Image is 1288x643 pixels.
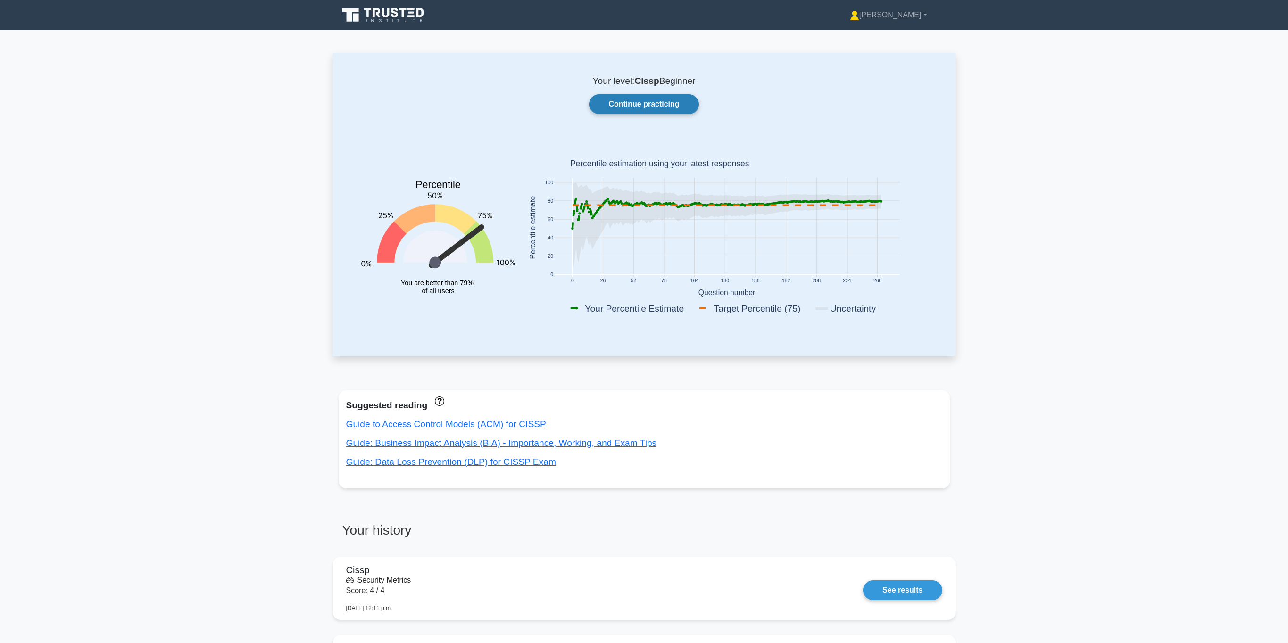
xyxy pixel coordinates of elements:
text: 40 [548,235,553,240]
text: Percentile estimation using your latest responses [570,159,749,169]
a: Guide to Access Control Models (ACM) for CISSP [346,419,546,429]
text: 104 [690,279,698,284]
tspan: You are better than 79% [401,279,474,287]
p: Your level: Beginner [356,75,933,87]
a: These concepts have been answered less than 50% correct. The guides disapear when you answer ques... [432,396,444,405]
a: Guide: Business Impact Analysis (BIA) - Importance, Working, and Exam Tips [346,438,657,448]
text: 52 [631,279,636,284]
a: [PERSON_NAME] [827,6,950,25]
text: 100 [545,180,553,185]
a: Guide: Data Loss Prevention (DLP) for CISSP Exam [346,457,556,467]
text: 26 [600,279,606,284]
text: Percentile [415,180,461,191]
text: Percentile estimate [528,196,536,259]
a: Continue practicing [589,94,698,114]
text: Question number [698,289,755,297]
b: Cissp [634,76,659,86]
text: 80 [548,198,553,204]
h3: Your history [339,522,639,546]
text: 234 [843,279,851,284]
text: 260 [873,279,881,284]
a: See results [863,580,942,600]
text: 208 [812,279,821,284]
text: 130 [721,279,729,284]
div: Suggested reading [346,398,942,413]
text: 78 [661,279,667,284]
text: 156 [751,279,760,284]
tspan: of all users [422,287,454,295]
text: 60 [548,217,553,222]
text: 20 [548,254,553,259]
text: 0 [571,279,573,284]
text: 182 [781,279,790,284]
text: 0 [550,272,553,278]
